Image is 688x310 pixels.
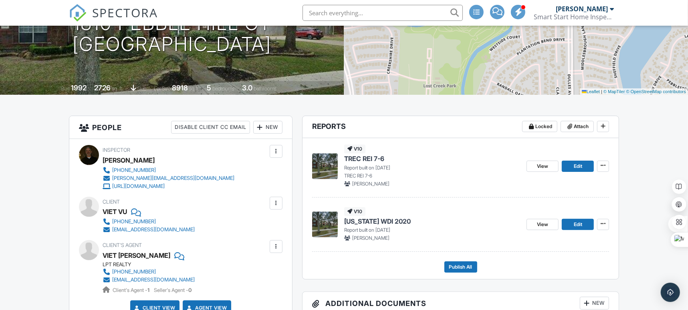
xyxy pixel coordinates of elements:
strong: 1 [147,287,149,293]
a: VIET [PERSON_NAME] [103,249,170,261]
div: New [580,297,609,310]
div: 3.0 [242,84,252,92]
div: [URL][DOMAIN_NAME] [112,183,165,190]
a: © MapTiler [603,89,625,94]
a: [PERSON_NAME][EMAIL_ADDRESS][DOMAIN_NAME] [103,174,234,182]
span: Inspector [103,147,130,153]
div: [EMAIL_ADDRESS][DOMAIN_NAME] [112,226,195,233]
div: 8918 [172,84,188,92]
a: [EMAIL_ADDRESS][DOMAIN_NAME] [103,276,195,284]
div: New [253,121,282,134]
a: SPECTORA [69,11,158,28]
div: [PERSON_NAME] [556,5,608,13]
div: [PERSON_NAME] [103,154,155,166]
span: slab [137,86,146,92]
h3: People [69,116,292,139]
span: Client's Agent [103,242,142,248]
div: Open Intercom Messenger [661,283,680,302]
span: SPECTORA [92,4,158,21]
div: [PHONE_NUMBER] [112,218,156,225]
div: Smart Start Home Inspection, PLLC [534,13,614,21]
span: | [601,89,602,94]
span: bathrooms [254,86,276,92]
a: [PHONE_NUMBER] [103,166,234,174]
img: The Best Home Inspection Software - Spectora [69,4,87,22]
span: Built [61,86,70,92]
span: Client [103,199,120,205]
a: [EMAIL_ADDRESS][DOMAIN_NAME] [103,226,195,234]
a: © OpenStreetMap contributors [626,89,686,94]
span: bedrooms [212,86,234,92]
span: sq. ft. [112,86,123,92]
span: Seller's Agent - [154,287,192,293]
input: Search everything... [303,5,463,21]
div: Disable Client CC Email [171,121,250,134]
div: [PHONE_NUMBER] [112,167,156,173]
div: 2726 [94,84,111,92]
span: Lot Size [154,86,171,92]
a: Leaflet [582,89,600,94]
div: 1992 [71,84,87,92]
div: [PHONE_NUMBER] [112,269,156,275]
strong: 0 [188,287,192,293]
div: 5 [207,84,211,92]
span: Client's Agent - [113,287,151,293]
a: [PHONE_NUMBER] [103,218,195,226]
span: sq.ft. [189,86,199,92]
a: [URL][DOMAIN_NAME] [103,182,234,190]
a: [PHONE_NUMBER] [103,268,195,276]
div: [EMAIL_ADDRESS][DOMAIN_NAME] [112,277,195,283]
div: [PERSON_NAME][EMAIL_ADDRESS][DOMAIN_NAME] [112,175,234,182]
div: VIET VU [103,206,127,218]
div: LPT REALTY [103,261,201,268]
h1: 1810 Pebble Hill Ct [GEOGRAPHIC_DATA] [73,13,271,55]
